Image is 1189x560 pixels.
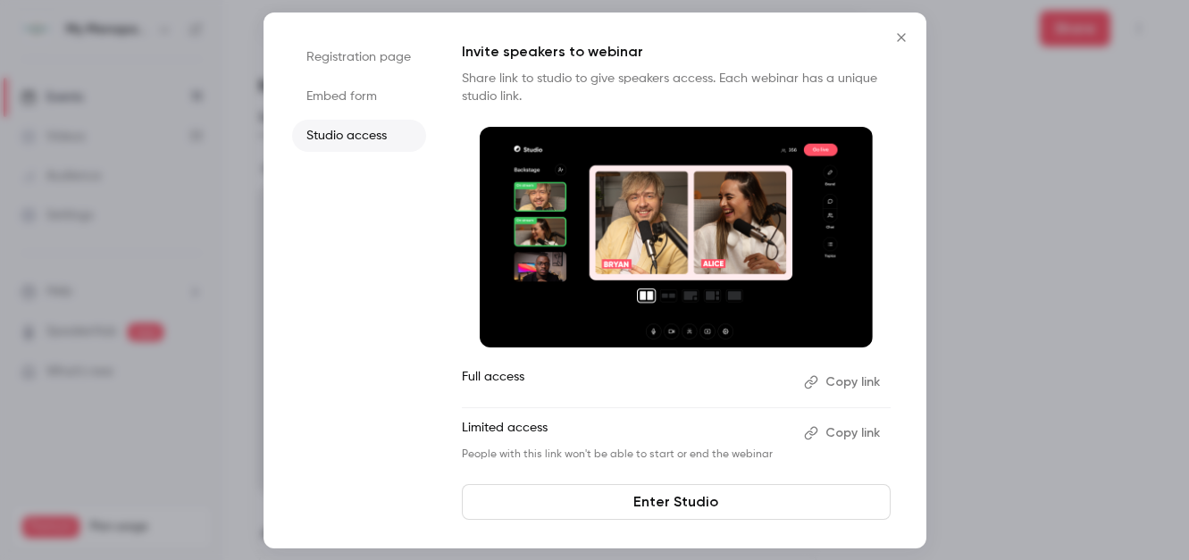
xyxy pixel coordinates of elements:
button: Copy link [797,419,891,447]
p: Share link to studio to give speakers access. Each webinar has a unique studio link. [462,70,891,105]
li: Registration page [292,41,426,73]
p: People with this link won't be able to start or end the webinar [462,447,790,462]
p: Limited access [462,419,790,447]
p: Invite speakers to webinar [462,41,891,63]
button: Copy link [797,368,891,397]
li: Embed form [292,80,426,113]
p: Full access [462,368,790,397]
li: Studio access [292,120,426,152]
img: Invite speakers to webinar [480,127,873,348]
button: Close [883,20,919,55]
a: Enter Studio [462,484,891,520]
